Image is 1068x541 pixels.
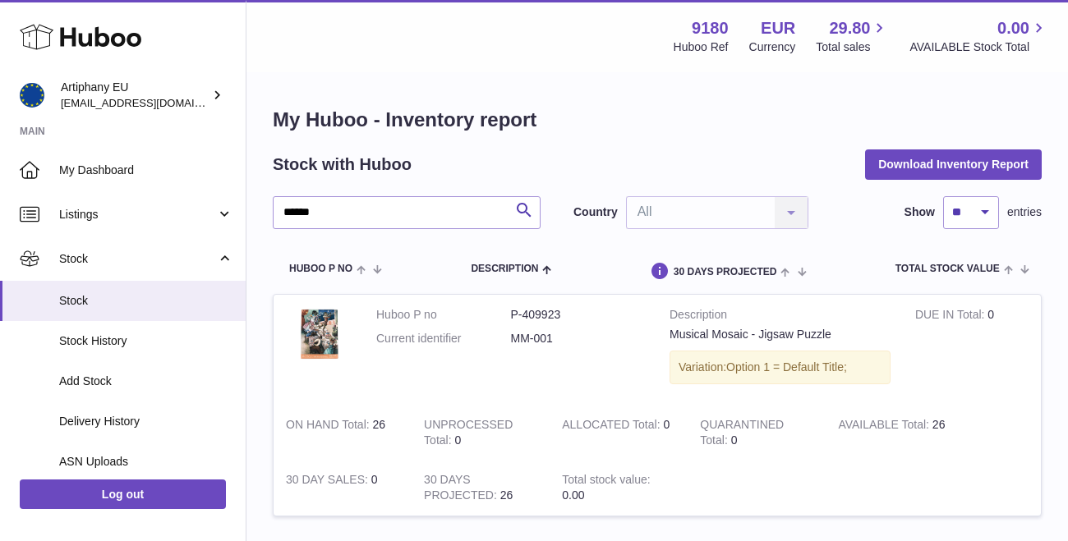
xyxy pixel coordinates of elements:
[562,473,650,490] strong: Total stock value
[865,149,1042,179] button: Download Inventory Report
[550,405,688,461] td: 0
[761,17,795,39] strong: EUR
[670,307,891,327] strong: Description
[915,308,987,325] strong: DUE IN Total
[59,374,233,389] span: Add Stock
[59,333,233,349] span: Stock History
[826,405,964,461] td: 26
[286,473,371,490] strong: 30 DAY SALES
[286,418,373,435] strong: ON HAND Total
[273,107,1042,133] h1: My Huboo - Inventory report
[59,293,233,309] span: Stock
[273,154,412,176] h2: Stock with Huboo
[749,39,796,55] div: Currency
[562,418,663,435] strong: ALLOCATED Total
[829,17,870,39] span: 29.80
[286,307,352,360] img: product image
[59,454,233,470] span: ASN Uploads
[731,433,738,447] span: 0
[909,39,1048,55] span: AVAILABLE Stock Total
[274,405,412,461] td: 26
[61,96,242,109] span: [EMAIL_ADDRESS][DOMAIN_NAME]
[674,267,777,277] span: 30 DAYS PROJECTED
[376,331,511,346] dt: Current identifier
[700,418,784,451] strong: QUARANTINED Total
[692,17,729,39] strong: 9180
[562,488,584,502] span: 0.00
[895,264,1000,274] span: Total stock value
[816,17,889,55] a: 29.80 Total sales
[424,418,513,451] strong: UNPROCESSED Total
[511,331,646,346] dd: MM-001
[726,360,847,374] span: Option 1 = Default Title;
[997,17,1029,39] span: 0.00
[903,295,1041,405] td: 0
[670,327,891,342] div: Musical Mosaic - Jigsaw Puzzle
[424,473,500,506] strong: 30 DAYS PROJECTED
[670,351,891,384] div: Variation:
[674,39,729,55] div: Huboo Ref
[59,207,216,222] span: Listings
[909,17,1048,55] a: 0.00 AVAILABLE Stock Total
[1007,204,1042,220] span: entries
[20,479,226,509] a: Log out
[274,460,412,516] td: 0
[376,307,511,323] dt: Huboo P no
[573,204,618,220] label: Country
[59,251,216,267] span: Stock
[59,163,233,178] span: My Dashboard
[61,80,209,111] div: Artiphany EU
[511,307,646,323] dd: P-409923
[471,264,538,274] span: Description
[838,418,932,435] strong: AVAILABLE Total
[412,460,550,516] td: 26
[289,264,352,274] span: Huboo P no
[816,39,889,55] span: Total sales
[412,405,550,461] td: 0
[59,414,233,429] span: Delivery History
[905,204,935,220] label: Show
[20,83,44,108] img: artiphany@artiphany.eu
